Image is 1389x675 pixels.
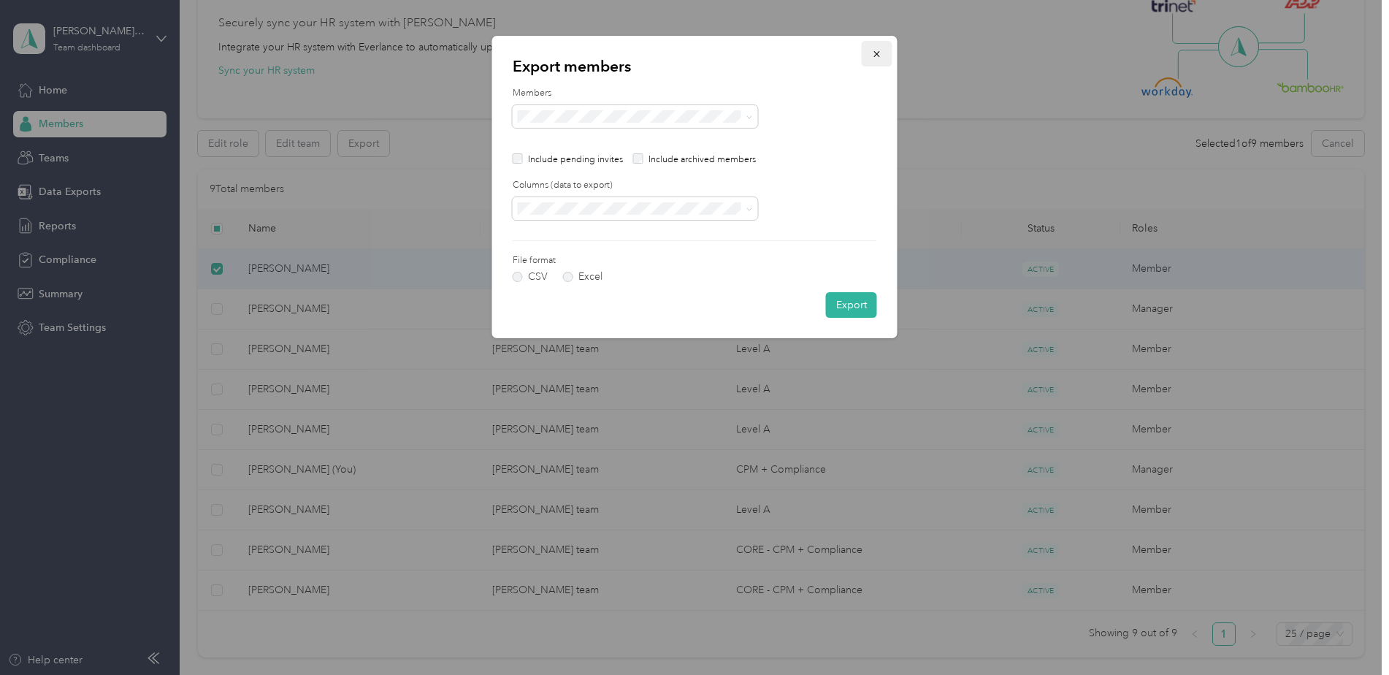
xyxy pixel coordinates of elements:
label: Members [513,87,877,100]
button: Export [826,292,877,318]
p: Include pending invites [528,153,623,167]
label: Columns (data to export) [513,179,877,192]
p: Export members [513,56,877,77]
label: Excel [563,272,602,282]
p: Include archived members [648,153,756,167]
label: File format [513,254,676,267]
iframe: Everlance-gr Chat Button Frame [1307,593,1389,675]
label: CSV [513,272,548,282]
